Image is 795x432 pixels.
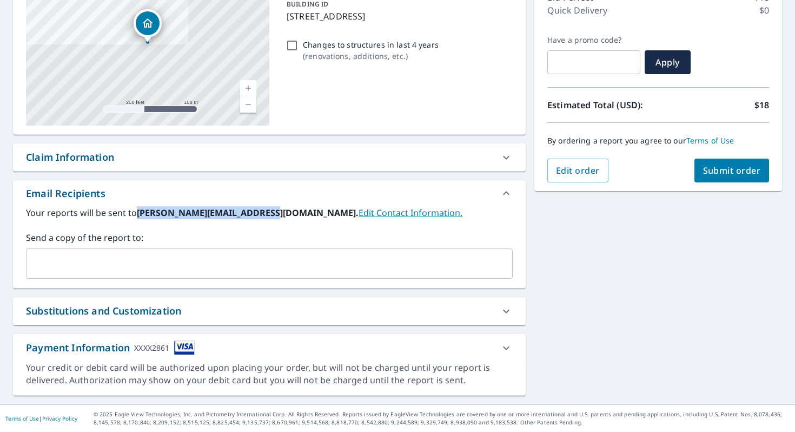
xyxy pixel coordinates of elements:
div: Substitutions and Customization [26,304,181,318]
button: Submit order [694,159,770,182]
div: XXXX2861 [134,341,169,355]
div: Substitutions and Customization [13,297,526,325]
label: Have a promo code? [547,35,640,45]
label: Send a copy of the report to: [26,231,513,244]
p: ( renovations, additions, etc. ) [303,50,439,62]
p: $0 [759,4,769,17]
p: Estimated Total (USD): [547,99,658,112]
span: Submit order [703,165,761,176]
span: Edit order [556,165,600,176]
img: cardImage [174,341,195,355]
p: © 2025 Eagle View Technologies, Inc. and Pictometry International Corp. All Rights Reserved. Repo... [94,410,790,427]
span: Apply [653,56,682,68]
div: Email Recipients [26,186,105,201]
a: Privacy Policy [42,415,77,422]
b: [PERSON_NAME][EMAIL_ADDRESS][DOMAIN_NAME]. [137,207,359,219]
a: EditContactInfo [359,207,462,219]
p: Changes to structures in last 4 years [303,39,439,50]
div: Claim Information [26,150,114,165]
button: Apply [645,50,691,74]
p: By ordering a report you agree to our [547,136,769,146]
p: Quick Delivery [547,4,607,17]
label: Your reports will be sent to [26,206,513,219]
a: Current Level 17, Zoom In [240,80,256,96]
p: $18 [754,99,769,112]
a: Terms of Use [686,135,734,146]
div: Claim Information [13,143,526,171]
p: | [5,415,77,422]
div: Payment Information [26,341,195,355]
a: Terms of Use [5,415,39,422]
p: [STREET_ADDRESS] [287,10,508,23]
button: Edit order [547,159,608,182]
div: Payment InformationXXXX2861cardImage [13,334,526,362]
a: Current Level 17, Zoom Out [240,96,256,113]
div: Dropped pin, building 1, Residential property, 2157 Elwick Dr Baton Rouge, LA 70816 [134,9,162,43]
div: Your credit or debit card will be authorized upon placing your order, but will not be charged unt... [26,362,513,387]
div: Email Recipients [13,180,526,206]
